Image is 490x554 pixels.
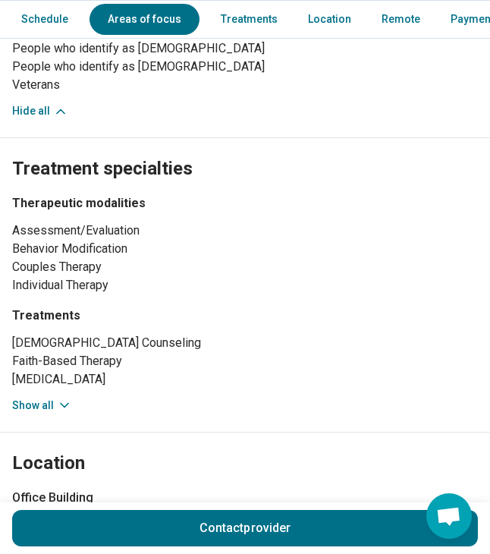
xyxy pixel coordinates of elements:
[12,240,478,258] li: Behavior Modification
[12,194,478,212] h3: Therapeutic modalities
[212,4,287,35] a: Treatments
[12,120,478,182] h2: Treatment specialties
[12,276,478,294] li: Individual Therapy
[12,334,478,352] li: [DEMOGRAPHIC_DATA] Counseling
[426,493,472,539] div: Open chat
[12,76,478,94] li: Veterans
[12,222,478,240] li: Assessment/Evaluation
[12,103,68,119] button: Hide all
[12,370,478,389] li: [MEDICAL_DATA]
[12,510,478,546] button: Contactprovider
[12,307,478,325] h3: Treatments
[12,258,478,276] li: Couples Therapy
[12,398,72,414] button: Show all
[90,4,199,35] a: Areas of focus
[12,489,478,507] p: Office Building
[3,4,77,35] a: Schedule
[372,4,429,35] a: Remote
[12,451,85,477] h2: Location
[12,58,478,76] li: People who identify as [DEMOGRAPHIC_DATA]
[12,352,478,370] li: Faith-Based Therapy
[299,4,360,35] a: Location
[12,39,478,58] li: People who identify as [DEMOGRAPHIC_DATA]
